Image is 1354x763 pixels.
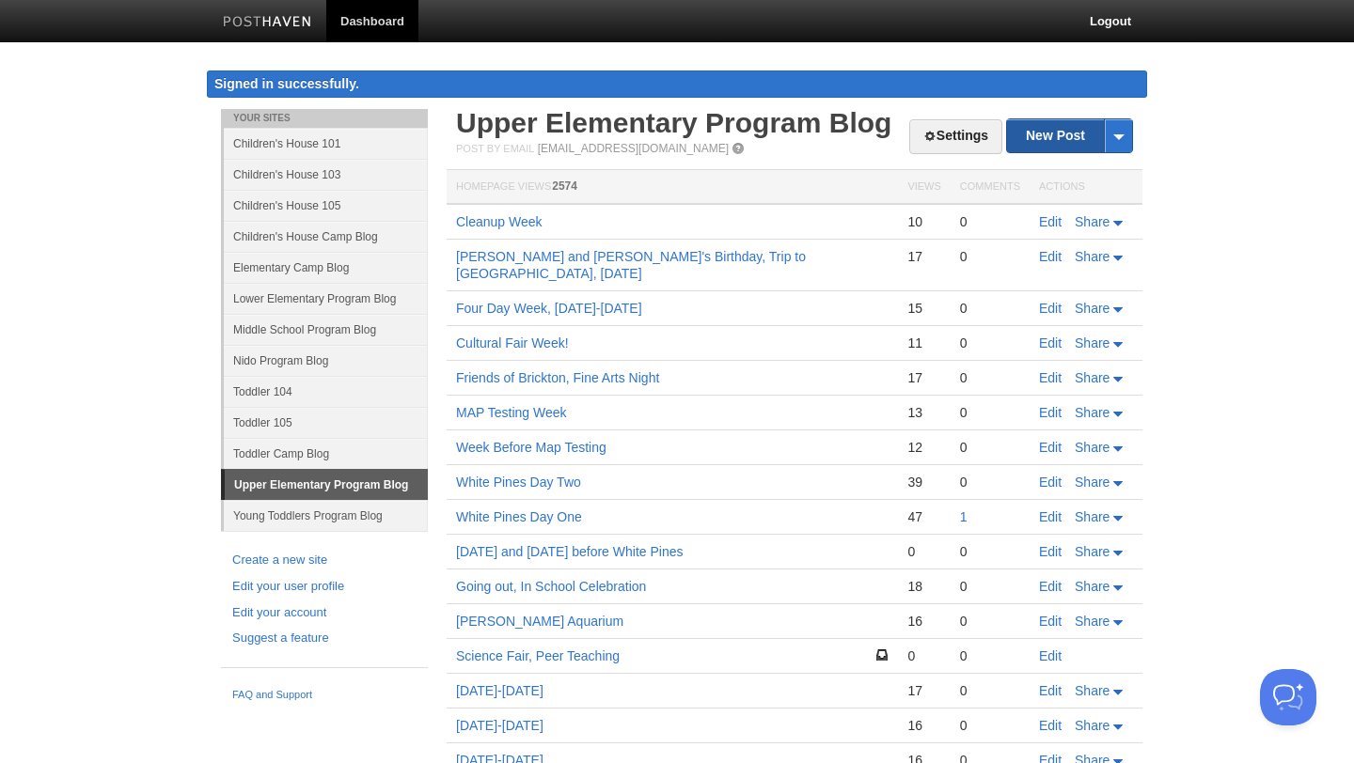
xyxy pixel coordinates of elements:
a: White Pines Day Two [456,475,581,490]
img: Posthaven-bar [223,16,312,30]
iframe: Help Scout Beacon - Open [1260,669,1316,725]
a: Children's House 103 [224,159,428,190]
th: Actions [1030,170,1142,205]
span: Share [1075,249,1110,264]
a: Toddler 105 [224,407,428,438]
span: 2574 [552,179,577,193]
a: Edit [1039,214,1062,229]
span: Share [1075,214,1110,229]
div: 13 [907,404,940,421]
a: Edit [1039,405,1062,420]
a: Edit [1039,335,1062,350]
a: [PERSON_NAME] and [PERSON_NAME]'s Birthday, Trip to [GEOGRAPHIC_DATA], [DATE] [456,249,806,281]
div: 0 [960,543,1020,560]
a: [EMAIL_ADDRESS][DOMAIN_NAME] [538,142,729,155]
div: 0 [960,335,1020,351]
div: 0 [960,647,1020,664]
a: Science Fair, Peer Teaching [456,648,620,663]
a: Children's House 101 [224,128,428,159]
div: 17 [907,248,940,265]
a: Elementary Camp Blog [224,252,428,283]
a: Upper Elementary Program Blog [225,470,428,500]
a: Nido Program Blog [224,345,428,376]
a: Edit [1039,370,1062,385]
a: Cultural Fair Week! [456,335,569,350]
a: [PERSON_NAME] Aquarium [456,614,623,629]
a: Edit [1039,614,1062,629]
div: 17 [907,682,940,699]
span: Share [1075,614,1110,629]
a: Edit [1039,579,1062,594]
span: Post by Email [456,143,534,154]
span: Share [1075,301,1110,316]
a: Middle School Program Blog [224,314,428,345]
a: Edit [1039,683,1062,698]
div: 0 [960,578,1020,595]
th: Comments [951,170,1030,205]
span: Share [1075,718,1110,733]
a: Edit [1039,440,1062,455]
a: Edit [1039,475,1062,490]
span: Share [1075,405,1110,420]
a: Four Day Week, [DATE]-[DATE] [456,301,642,316]
div: 39 [907,474,940,490]
a: [DATE]-[DATE] [456,683,543,698]
span: Share [1075,370,1110,385]
a: Children's House Camp Blog [224,221,428,252]
div: 0 [960,474,1020,490]
div: 0 [960,613,1020,630]
a: Create a new site [232,551,417,570]
a: Toddler 104 [224,376,428,407]
a: Suggest a feature [232,629,417,648]
a: Edit your user profile [232,577,417,597]
div: 0 [960,439,1020,456]
div: 18 [907,578,940,595]
li: Your Sites [221,109,428,128]
a: Week Before Map Testing [456,440,606,455]
a: Edit [1039,301,1062,316]
a: Children's House 105 [224,190,428,221]
div: 0 [907,647,940,664]
div: 0 [960,300,1020,317]
span: Share [1075,544,1110,559]
div: 15 [907,300,940,317]
div: 17 [907,369,940,386]
div: 0 [960,717,1020,734]
div: 10 [907,213,940,230]
a: Cleanup Week [456,214,543,229]
span: Share [1075,579,1110,594]
a: MAP Testing Week [456,405,567,420]
a: White Pines Day One [456,509,582,524]
div: 0 [960,404,1020,421]
span: Share [1075,509,1110,524]
a: Edit [1039,648,1062,663]
a: Edit your account [232,603,417,623]
a: Upper Elementary Program Blog [456,107,891,138]
div: 0 [907,543,940,560]
a: 1 [960,509,968,524]
span: Share [1075,440,1110,455]
div: 0 [960,682,1020,699]
a: Toddler Camp Blog [224,438,428,469]
th: Homepage Views [447,170,898,205]
div: Signed in successfully. [207,70,1147,98]
span: Share [1075,683,1110,698]
a: [DATE]-[DATE] [456,718,543,733]
div: 16 [907,717,940,734]
a: Edit [1039,544,1062,559]
a: Edit [1039,509,1062,524]
div: 11 [907,335,940,351]
a: [DATE] and [DATE] before White Pines [456,544,683,559]
div: 0 [960,369,1020,386]
a: Lower Elementary Program Blog [224,283,428,314]
a: Settings [909,119,1002,154]
th: Views [898,170,950,205]
div: 0 [960,248,1020,265]
a: Young Toddlers Program Blog [224,500,428,531]
div: 0 [960,213,1020,230]
a: New Post [1007,119,1132,152]
span: Share [1075,335,1110,350]
div: 47 [907,508,940,525]
span: Share [1075,475,1110,490]
div: 12 [907,439,940,456]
